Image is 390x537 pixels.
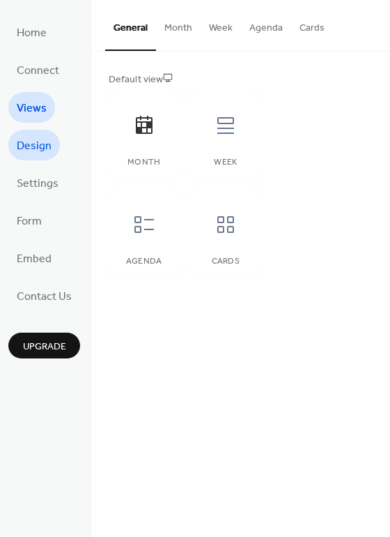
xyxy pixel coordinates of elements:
button: Upgrade [8,333,80,358]
div: Month [123,158,165,167]
a: Design [8,130,60,160]
a: Contact Us [8,280,80,311]
a: Views [8,92,55,123]
span: Form [17,211,42,233]
div: Cards [204,257,247,266]
div: Week [204,158,247,167]
span: Views [17,98,47,120]
a: Settings [8,167,67,198]
div: Default view [109,73,370,87]
span: Home [17,22,47,45]
div: Agenda [123,257,165,266]
span: Design [17,135,52,158]
a: Form [8,205,50,236]
a: Home [8,17,55,47]
a: Connect [8,54,68,85]
span: Embed [17,248,52,271]
span: Upgrade [23,340,66,354]
span: Connect [17,60,59,82]
a: Embed [8,243,60,273]
span: Contact Us [17,286,72,308]
span: Settings [17,173,58,195]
